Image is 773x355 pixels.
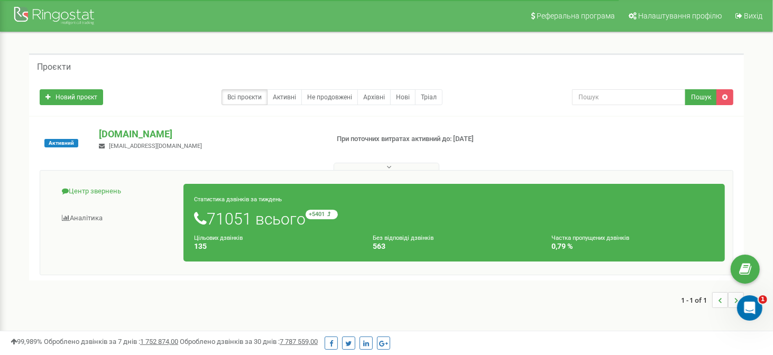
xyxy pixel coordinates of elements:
span: 99,989% [11,338,42,345]
span: [EMAIL_ADDRESS][DOMAIN_NAME] [109,143,202,150]
iframe: Intercom live chat [737,295,762,321]
h1: 71051 всього [194,210,714,228]
a: Нові [390,89,416,105]
small: Статистика дзвінків за тиждень [194,196,282,203]
a: Новий проєкт [40,89,103,105]
a: Активні [267,89,302,105]
h4: 563 [373,242,536,250]
small: Частка пропущених дзвінків [551,235,629,241]
span: Активний [44,139,78,147]
a: Архівні [357,89,391,105]
p: При поточних витратах активний до: [DATE] [337,134,499,144]
a: Тріал [415,89,443,105]
span: Вихід [744,12,762,20]
a: Аналiтика [48,205,184,231]
span: Оброблено дзвінків за 7 днів : [44,338,178,345]
input: Пошук [572,89,686,105]
span: Оброблено дзвінків за 30 днів : [180,338,318,345]
h4: 135 [194,242,357,250]
button: Пошук [685,89,717,105]
span: Налаштування профілю [638,12,722,20]
small: Цільових дзвінків [194,235,243,241]
u: 1 752 874,00 [140,338,178,345]
h4: 0,79 % [551,242,714,250]
span: 1 [759,295,767,304]
a: Всі проєкти [222,89,268,105]
u: 7 787 559,00 [280,338,318,345]
h5: Проєкти [37,62,71,72]
a: Не продовжені [301,89,358,105]
a: Центр звернень [48,179,184,204]
small: +5401 [306,210,338,219]
span: 1 - 1 of 1 [681,292,712,308]
p: [DOMAIN_NAME] [99,127,319,141]
small: Без відповіді дзвінків [373,235,434,241]
nav: ... [681,282,744,319]
span: Реферальна програма [537,12,615,20]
